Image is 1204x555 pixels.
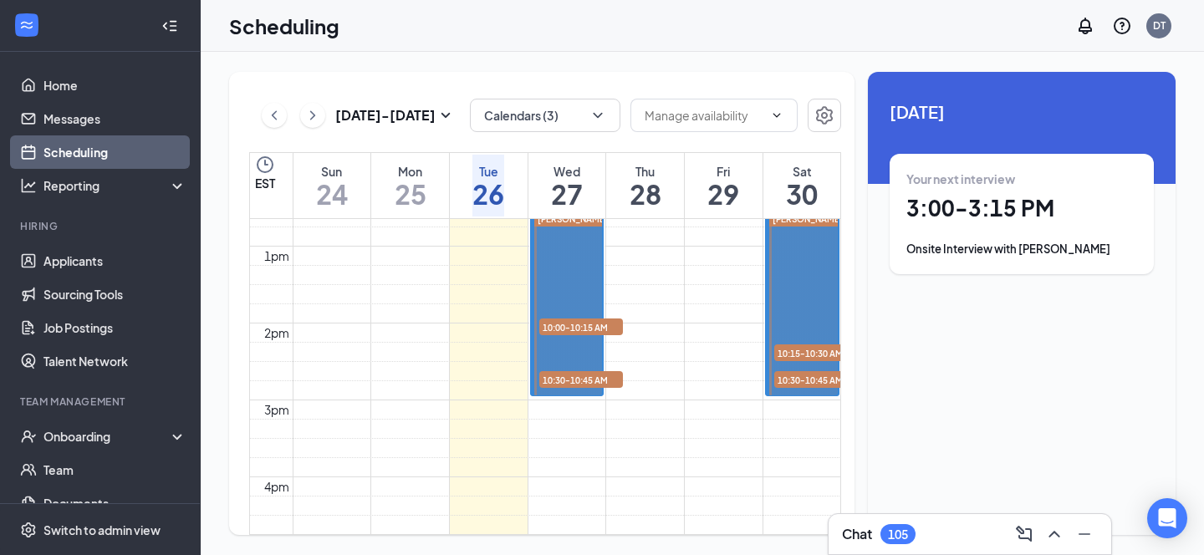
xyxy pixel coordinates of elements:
span: [PERSON_NAME] [538,214,608,224]
div: Sun [316,163,348,180]
span: 10:00-10:15 AM [539,318,623,335]
svg: Settings [814,105,834,125]
a: August 29, 2025 [704,153,742,218]
div: Sat [786,163,818,180]
div: 105 [888,527,908,542]
a: Home [43,69,186,102]
button: ComposeMessage [1011,521,1038,547]
svg: ChevronUp [1044,524,1064,544]
a: Talent Network [43,344,186,378]
svg: ChevronDown [589,107,606,124]
a: August 24, 2025 [313,153,351,218]
svg: Collapse [161,18,178,34]
a: August 30, 2025 [783,153,821,218]
span: 10:30-10:45 AM [539,371,623,388]
a: Scheduling [43,135,186,169]
h3: [DATE] - [DATE] [335,106,436,125]
svg: Settings [20,522,37,538]
h3: Chat [842,525,872,543]
div: 2pm [261,323,293,342]
div: Team Management [20,395,183,409]
div: 3pm [261,400,293,419]
svg: Clock [255,155,275,175]
svg: Analysis [20,177,37,194]
div: Reporting [43,177,187,194]
h1: 30 [786,180,818,208]
div: Your next interview [906,171,1137,187]
button: ChevronRight [300,103,325,128]
button: ChevronLeft [262,103,287,128]
button: Settings [808,99,841,132]
div: Wed [551,163,583,180]
div: Mon [395,163,426,180]
a: Sourcing Tools [43,277,186,311]
svg: Minimize [1074,524,1094,544]
span: [DATE] [890,99,1154,125]
div: 4pm [261,477,293,496]
div: Open Intercom Messenger [1147,498,1187,538]
div: Thu [630,163,661,180]
h1: 24 [316,180,348,208]
span: [PERSON_NAME] [773,214,843,224]
a: Documents [43,486,186,520]
span: 10:15-10:30 AM [774,344,858,361]
a: Team [43,453,186,486]
svg: WorkstreamLogo [18,17,35,33]
div: Onsite Interview with [PERSON_NAME] [906,241,1137,257]
a: August 28, 2025 [626,153,665,218]
span: 10:30-10:45 AM [774,371,858,388]
div: Switch to admin view [43,522,161,538]
a: August 26, 2025 [469,153,508,218]
h1: 26 [472,180,504,208]
svg: QuestionInfo [1112,16,1132,36]
div: Tue [472,163,504,180]
h1: 3:00 - 3:15 PM [906,194,1137,222]
svg: SmallChevronDown [436,105,456,125]
svg: ComposeMessage [1014,524,1034,544]
svg: ChevronLeft [266,105,283,125]
button: ChevronUp [1041,521,1068,547]
input: Manage availability [645,106,763,125]
div: Onboarding [43,428,172,445]
svg: ChevronRight [304,105,321,125]
svg: Notifications [1075,16,1095,36]
a: Messages [43,102,186,135]
div: Fri [707,163,739,180]
a: Applicants [43,244,186,277]
div: 1pm [261,247,293,265]
button: Calendars (3)ChevronDown [470,99,620,132]
span: EST [255,175,275,191]
a: August 27, 2025 [548,153,586,218]
div: DT [1153,18,1166,33]
div: Hiring [20,219,183,233]
h1: 29 [707,180,739,208]
svg: ChevronDown [770,109,783,122]
a: Job Postings [43,311,186,344]
h1: 27 [551,180,583,208]
h1: 28 [630,180,661,208]
button: Minimize [1071,521,1098,547]
svg: UserCheck [20,428,37,445]
h1: Scheduling [229,12,339,40]
h1: 25 [395,180,426,208]
a: August 25, 2025 [391,153,430,218]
